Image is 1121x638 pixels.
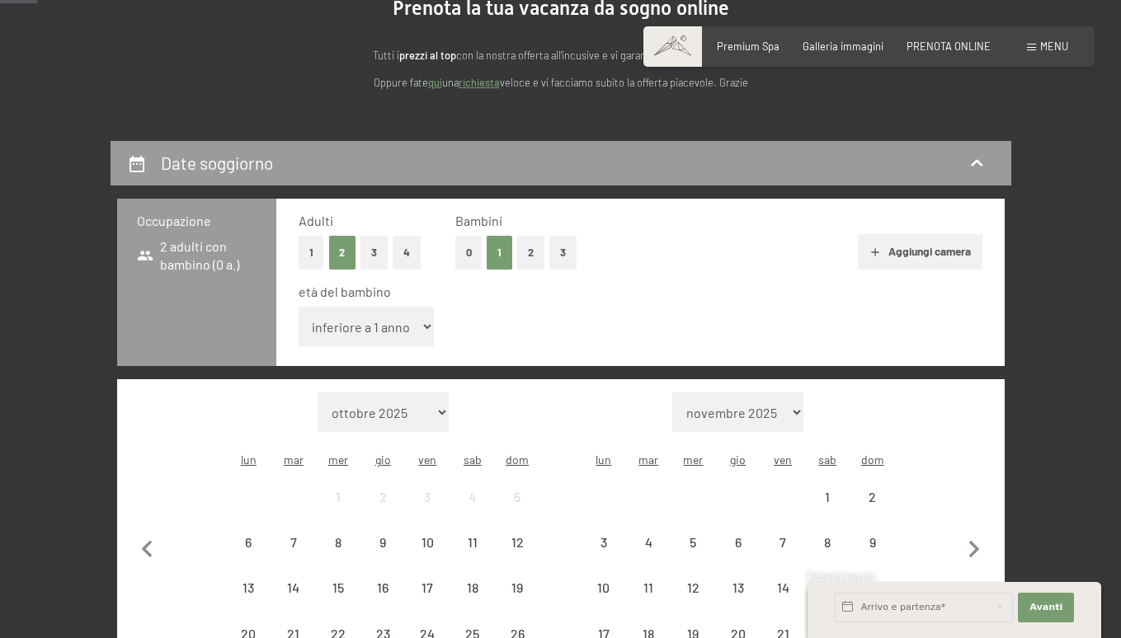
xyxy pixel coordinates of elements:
[495,475,539,519] div: arrivo/check-in non effettuabile
[418,453,436,467] abbr: venerdì
[316,475,360,519] div: arrivo/check-in non effettuabile
[407,581,448,622] div: 17
[851,490,893,532] div: 2
[1040,40,1068,53] span: Menu
[805,520,850,565] div: Sat Nov 08 2025
[316,565,360,610] div: arrivo/check-in non effettuabile
[450,475,495,519] div: Sat Oct 04 2025
[273,581,314,622] div: 14
[405,520,450,565] div: arrivo/check-in non effettuabile
[582,565,626,610] div: arrivo/check-in non effettuabile
[226,520,271,565] div: Mon Oct 06 2025
[803,40,883,53] a: Galleria immagini
[851,536,893,577] div: 9
[360,236,388,270] button: 3
[761,520,805,565] div: arrivo/check-in non effettuabile
[730,453,746,467] abbr: giovedì
[850,565,894,610] div: Sun Nov 16 2025
[628,536,669,577] div: 4
[716,520,761,565] div: Thu Nov 06 2025
[850,475,894,519] div: arrivo/check-in non effettuabile
[717,40,780,53] span: Premium Spa
[393,236,421,270] button: 4
[360,475,405,519] div: Thu Oct 02 2025
[907,40,991,53] a: PRENOTA ONLINE
[399,49,456,62] strong: prezzi al top
[362,581,403,622] div: 16
[495,520,539,565] div: Sun Oct 12 2025
[858,234,982,270] button: Aggiungi camera
[1029,601,1062,614] span: Avanti
[850,475,894,519] div: Sun Nov 02 2025
[271,520,316,565] div: Tue Oct 07 2025
[1018,593,1074,622] button: Avanti
[316,475,360,519] div: Wed Oct 01 2025
[329,236,356,270] button: 2
[273,536,314,577] div: 7
[455,213,502,228] span: Bambini
[161,152,273,173] h2: Date soggiorno
[137,212,257,230] h3: Occupazione
[761,520,805,565] div: Fri Nov 07 2025
[452,536,493,577] div: 11
[137,237,257,274] span: 2 adulti con bambino (0 a.)
[375,453,391,467] abbr: giovedì
[628,581,669,622] div: 11
[805,520,850,565] div: arrivo/check-in non effettuabile
[241,453,257,467] abbr: lunedì
[405,565,450,610] div: Fri Oct 17 2025
[596,453,611,467] abbr: lunedì
[671,520,715,565] div: arrivo/check-in non effettuabile
[405,475,450,519] div: arrivo/check-in non effettuabile
[226,520,271,565] div: arrivo/check-in non effettuabile
[226,565,271,610] div: arrivo/check-in non effettuabile
[497,536,538,577] div: 12
[407,536,448,577] div: 10
[405,565,450,610] div: arrivo/check-in non effettuabile
[716,565,761,610] div: Thu Nov 13 2025
[450,520,495,565] div: Sat Oct 11 2025
[506,453,529,467] abbr: domenica
[360,565,405,610] div: Thu Oct 16 2025
[316,565,360,610] div: Wed Oct 15 2025
[452,581,493,622] div: 18
[805,565,850,610] div: arrivo/check-in non effettuabile
[671,565,715,610] div: Wed Nov 12 2025
[761,565,805,610] div: arrivo/check-in non effettuabile
[818,453,836,467] abbr: sabato
[231,47,891,63] p: Tutti i con la nostra offerta all'incusive e vi garantiamo il !
[762,581,803,622] div: 14
[861,453,884,467] abbr: domenica
[774,453,792,467] abbr: venerdì
[450,520,495,565] div: arrivo/check-in non effettuabile
[808,572,875,582] span: Richiesta express
[495,475,539,519] div: Sun Oct 05 2025
[805,565,850,610] div: Sat Nov 15 2025
[850,520,894,565] div: arrivo/check-in non effettuabile
[316,520,360,565] div: Wed Oct 08 2025
[360,565,405,610] div: arrivo/check-in non effettuabile
[850,520,894,565] div: Sun Nov 09 2025
[718,536,759,577] div: 6
[362,490,403,532] div: 2
[807,536,848,577] div: 8
[464,453,482,467] abbr: sabato
[328,453,348,467] abbr: mercoledì
[497,490,538,532] div: 5
[671,520,715,565] div: Wed Nov 05 2025
[271,565,316,610] div: arrivo/check-in non effettuabile
[452,490,493,532] div: 4
[318,536,359,577] div: 8
[495,565,539,610] div: Sun Oct 19 2025
[626,565,671,610] div: Tue Nov 11 2025
[360,520,405,565] div: Thu Oct 09 2025
[762,536,803,577] div: 7
[495,520,539,565] div: arrivo/check-in non effettuabile
[271,520,316,565] div: arrivo/check-in non effettuabile
[428,76,442,89] a: quì
[299,213,333,228] span: Adulti
[226,565,271,610] div: Mon Oct 13 2025
[807,490,848,532] div: 1
[271,565,316,610] div: Tue Oct 14 2025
